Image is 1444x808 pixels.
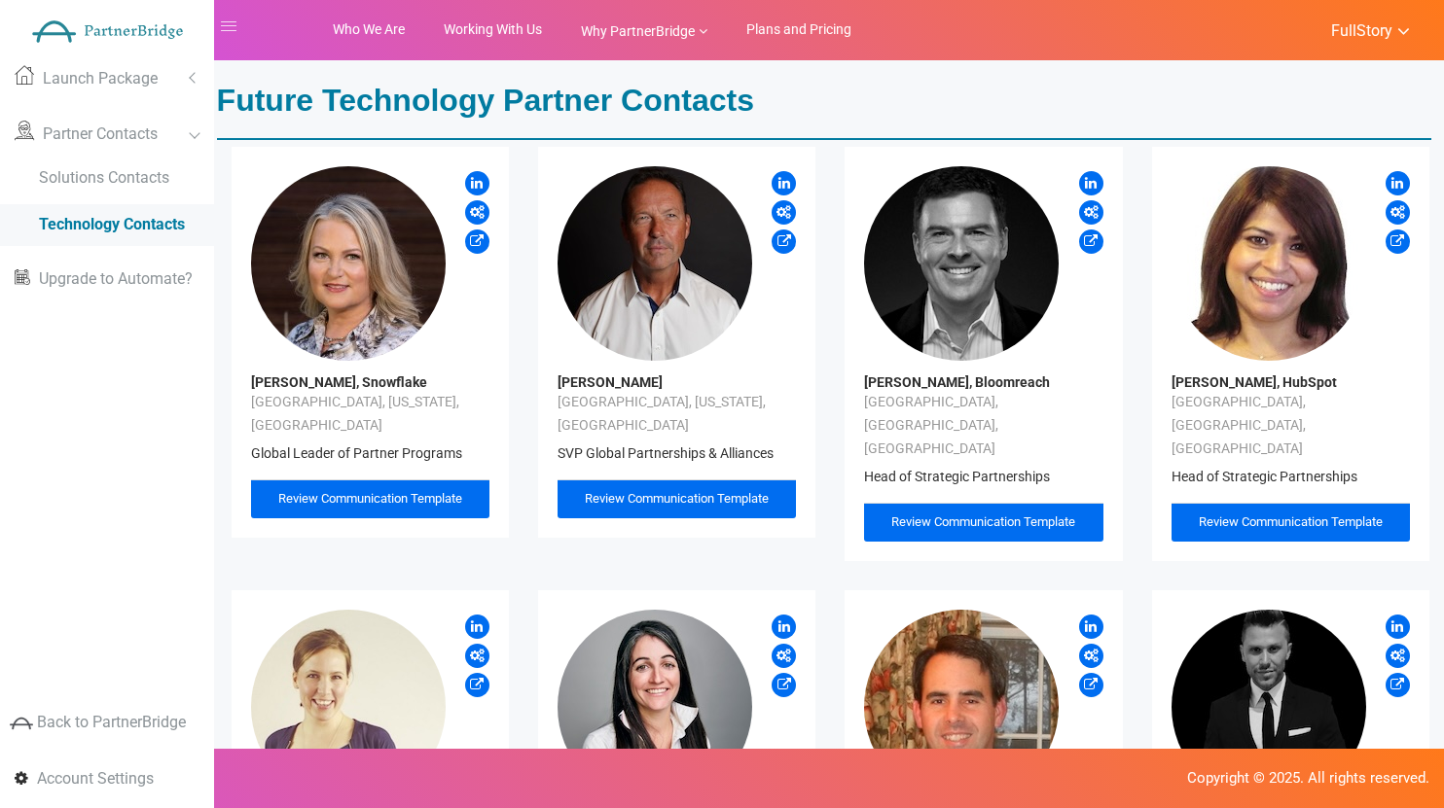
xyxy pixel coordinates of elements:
p: Copyright © 2025. All rights reserved. [15,768,1429,789]
span: FullStory [1331,21,1392,41]
img: logo [1172,610,1366,804]
a: [PERSON_NAME], Snowflake [251,374,427,390]
span: Upgrade to Automate? [39,269,193,288]
span: Launch Package [43,69,158,88]
strong: Future Technology Partner Contacts [217,83,754,118]
span: Review Communication Template [891,514,1075,529]
a: Review Communication Template [251,479,489,518]
p: [GEOGRAPHIC_DATA], [US_STATE], [GEOGRAPHIC_DATA] [251,390,489,437]
span: Review Communication Template [585,491,769,506]
img: greyIcon.png [10,712,33,735]
img: logo [251,610,446,804]
img: logo [558,166,752,361]
span: Solutions Contacts [39,168,169,187]
span: Partner Contacts [43,124,158,143]
a: [PERSON_NAME] [558,374,663,390]
img: logo [864,610,1059,804]
img: logo [864,166,1059,361]
img: logo [1172,166,1366,361]
a: Review Communication Template [1172,503,1410,542]
p: Head of Strategic Partnerships [864,465,1102,488]
p: Global Leader of Partner Programs [251,441,489,465]
span: Review Communication Template [278,491,462,506]
img: logo [558,610,752,804]
a: FullStory [1310,17,1410,43]
p: [GEOGRAPHIC_DATA], [US_STATE], [GEOGRAPHIC_DATA] [558,390,796,437]
p: [GEOGRAPHIC_DATA], [GEOGRAPHIC_DATA], [GEOGRAPHIC_DATA] [1172,390,1410,460]
p: [GEOGRAPHIC_DATA], [GEOGRAPHIC_DATA], [GEOGRAPHIC_DATA] [864,390,1102,460]
span: Review Communication Template [1199,514,1383,529]
a: [PERSON_NAME], HubSpot [1172,374,1337,390]
span: Back to PartnerBridge [37,713,186,731]
span: Technology Contacts [39,215,185,233]
a: [PERSON_NAME], Bloomreach [864,374,1050,390]
img: logo [251,166,446,361]
a: Review Communication Template [558,479,796,518]
span: Account Settings [37,769,154,788]
p: Head of Strategic Partnerships [1172,465,1410,488]
a: Review Communication Template [864,503,1102,542]
p: SVP Global Partnerships & Alliances [558,441,796,465]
